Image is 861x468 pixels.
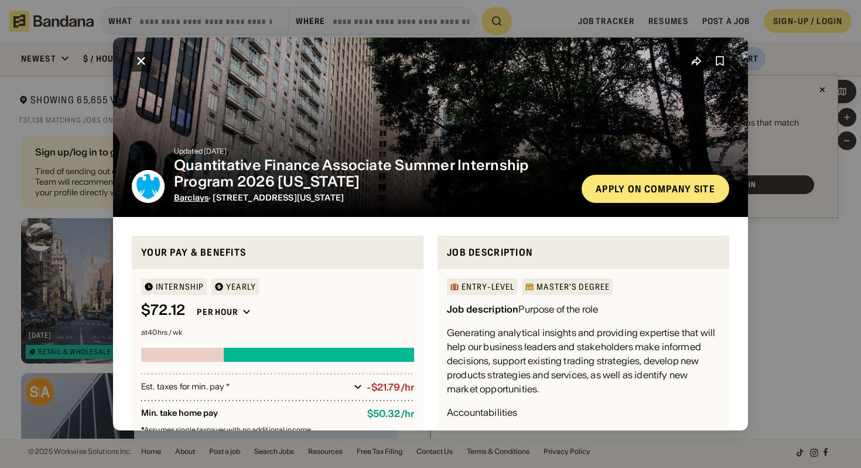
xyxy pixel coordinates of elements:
[174,148,572,155] div: Updated [DATE]
[141,245,414,260] div: Your pay & benefits
[447,302,598,316] div: Purpose of the role
[141,302,185,319] div: $ 72.12
[141,426,414,433] div: Assumes single taxpayer with no additional income
[447,245,720,260] div: Job Description
[447,303,518,315] div: Job description
[141,408,358,419] div: Min. take home pay
[174,193,572,203] div: · [STREET_ADDRESS][US_STATE]
[174,157,572,191] div: Quantitative Finance Associate Summer Internship Program 2026 [US_STATE]
[141,329,414,336] div: at 40 hrs / wk
[447,325,720,396] div: Generating analytical insights and providing expertise that will help our business leaders and st...
[537,283,610,291] div: Master's Degree
[156,283,204,291] div: Internship
[141,381,349,393] div: Est. taxes for min. pay *
[132,170,165,203] img: Barclays logo
[447,405,518,419] div: Accountabilities
[367,408,414,419] div: $ 50.32 / hr
[197,307,238,317] div: Per hour
[367,382,414,393] div: -$21.79/hr
[226,283,256,291] div: YEARLY
[174,192,209,203] a: Barclays
[462,283,514,291] div: Entry-Level
[596,184,715,194] div: Apply on company site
